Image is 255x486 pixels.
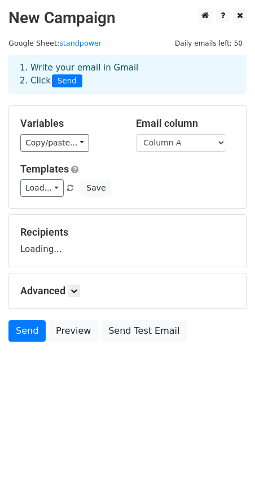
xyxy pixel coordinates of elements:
small: Google Sheet: [8,39,102,47]
div: 1. Write your email in Gmail 2. Click [11,61,244,87]
a: Preview [49,320,98,342]
h5: Variables [20,117,119,130]
h2: New Campaign [8,8,247,28]
span: Daily emails left: 50 [171,37,247,50]
a: Copy/paste... [20,134,89,152]
button: Save [81,179,111,197]
a: Templates [20,163,69,175]
a: standpower [59,39,102,47]
a: Send Test Email [101,320,187,342]
h5: Advanced [20,285,235,297]
h5: Recipients [20,226,235,238]
a: Load... [20,179,64,197]
a: Send [8,320,46,342]
div: Loading... [20,226,235,255]
h5: Email column [136,117,235,130]
a: Daily emails left: 50 [171,39,247,47]
span: Send [52,74,82,88]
